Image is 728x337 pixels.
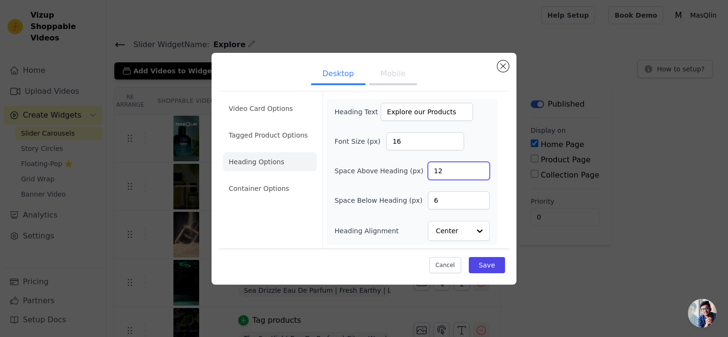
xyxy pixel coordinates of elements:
[334,196,423,205] label: Space Below Heading (px)
[469,257,505,273] button: Save
[429,257,461,273] button: Cancel
[381,103,473,121] input: Add a heading
[223,99,317,118] li: Video Card Options
[334,107,381,117] label: Heading Text
[223,152,317,171] li: Heading Options
[369,64,417,85] button: Mobile
[223,126,317,145] li: Tagged Product Options
[334,166,423,176] label: Space Above Heading (px)
[223,179,317,198] li: Container Options
[497,60,509,72] button: Close modal
[334,226,400,236] label: Heading Alignment
[334,137,386,146] label: Font Size (px)
[311,64,365,85] button: Desktop
[688,299,717,327] div: Open chat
